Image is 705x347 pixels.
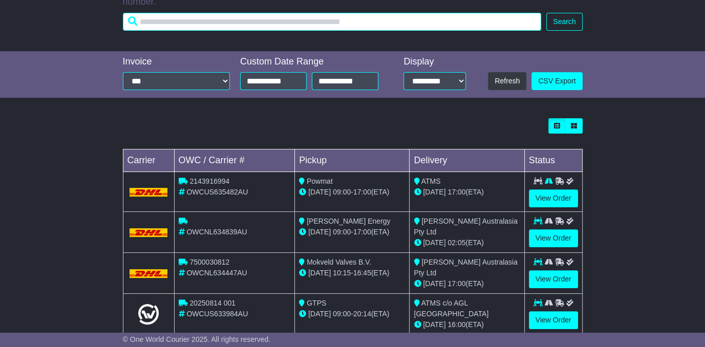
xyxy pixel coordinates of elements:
[123,149,174,172] td: Carrier
[186,269,247,277] span: OWCNL634447AU
[529,189,578,207] a: View Order
[123,56,230,68] div: Invoice
[123,335,271,343] span: © One World Courier 2025. All rights reserved.
[186,188,248,196] span: OWCUS635482AU
[333,269,351,277] span: 10:15
[414,258,517,277] span: [PERSON_NAME] Australasia Pty Ltd
[189,177,229,185] span: 2143916994
[423,188,445,196] span: [DATE]
[423,279,445,288] span: [DATE]
[421,177,441,185] span: ATMS
[529,270,578,288] a: View Order
[531,72,582,90] a: CSV Export
[546,13,582,31] button: Search
[403,56,466,68] div: Display
[524,149,582,172] td: Status
[308,269,331,277] span: [DATE]
[414,278,520,289] div: (ETA)
[529,311,578,329] a: View Order
[307,299,326,307] span: GTPS
[414,319,520,330] div: (ETA)
[138,304,159,324] img: Light
[333,188,351,196] span: 09:00
[240,56,387,68] div: Custom Date Range
[130,188,168,196] img: DHL.png
[299,268,405,278] div: - (ETA)
[353,269,371,277] span: 16:45
[423,320,445,329] span: [DATE]
[414,217,517,236] span: [PERSON_NAME] Australasia Pty Ltd
[414,187,520,198] div: (ETA)
[186,228,247,236] span: OWCNL634839AU
[423,238,445,247] span: [DATE]
[308,228,331,236] span: [DATE]
[447,238,465,247] span: 02:05
[410,149,524,172] td: Delivery
[189,299,236,307] span: 20250814 001
[189,258,229,266] span: 7500030812
[447,320,465,329] span: 16:00
[447,188,465,196] span: 17:00
[130,228,168,236] img: DHL.png
[529,229,578,247] a: View Order
[333,310,351,318] span: 09:00
[414,299,488,318] span: ATMS c/o AGL [GEOGRAPHIC_DATA]
[353,228,371,236] span: 17:00
[130,269,168,277] img: DHL.png
[488,72,526,90] button: Refresh
[299,227,405,237] div: - (ETA)
[308,310,331,318] span: [DATE]
[307,217,390,225] span: [PERSON_NAME] Energy
[333,228,351,236] span: 09:00
[353,310,371,318] span: 20:14
[447,279,465,288] span: 17:00
[353,188,371,196] span: 17:00
[299,309,405,319] div: - (ETA)
[299,187,405,198] div: - (ETA)
[186,310,248,318] span: OWCUS633984AU
[308,188,331,196] span: [DATE]
[295,149,410,172] td: Pickup
[174,149,295,172] td: OWC / Carrier #
[307,177,333,185] span: Powmat
[307,258,371,266] span: Mokveld Valves B.V.
[414,237,520,248] div: (ETA)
